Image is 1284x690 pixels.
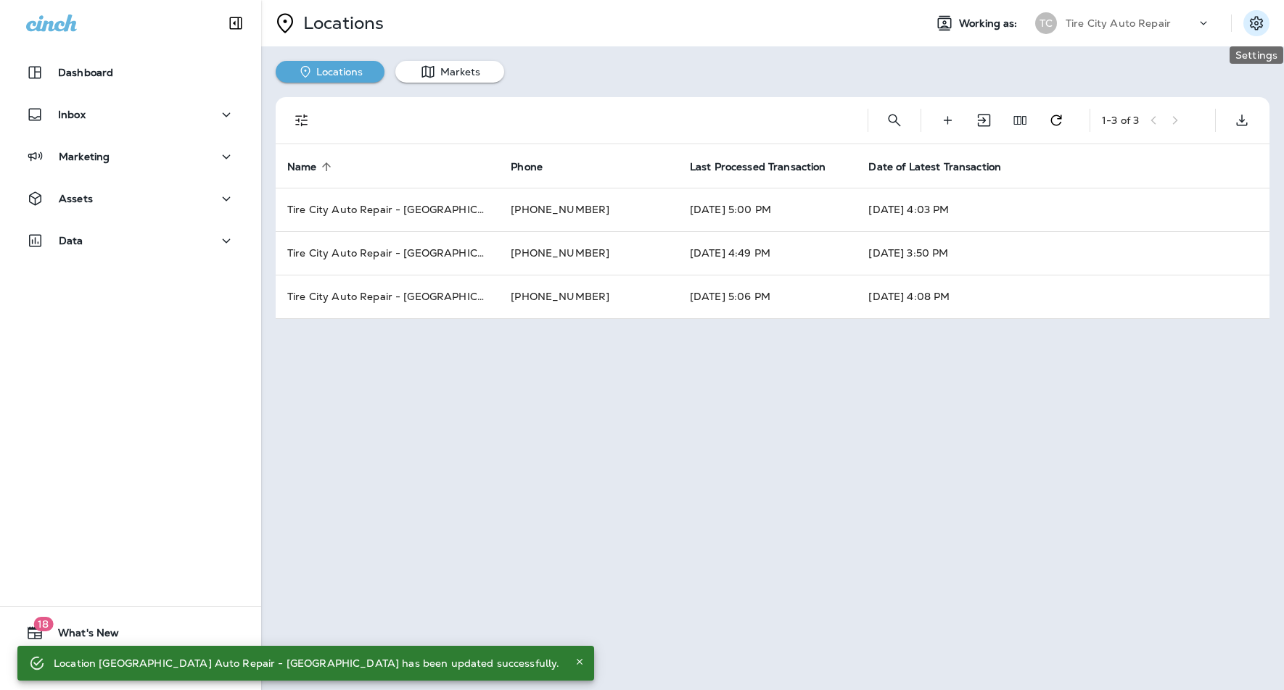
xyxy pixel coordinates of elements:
p: Tire City Auto Repair [1066,17,1171,29]
button: Search Locations [880,106,909,135]
div: Settings [1230,46,1283,64]
td: [PHONE_NUMBER] [499,188,678,231]
td: [PHONE_NUMBER] [499,231,678,275]
button: Collapse Sidebar [215,9,256,38]
span: Last Processed Transaction [690,161,826,173]
span: Last Processed Transaction [690,160,845,173]
span: Phone [511,161,543,173]
span: 18 [33,617,53,631]
td: Tire City Auto Repair - [GEOGRAPHIC_DATA] [276,275,499,318]
p: Marketing [59,151,110,162]
p: Dashboard [58,67,113,78]
td: [DATE] 5:06 PM [678,275,857,318]
button: Filters [287,106,316,135]
td: [DATE] 4:08 PM [857,275,1269,318]
span: Name [287,160,336,173]
button: Data [15,226,247,255]
p: Locations [297,12,384,34]
div: Location [GEOGRAPHIC_DATA] Auto Repair - [GEOGRAPHIC_DATA] has been updated successfully. [54,650,559,676]
button: Edit Fields [1005,106,1034,135]
p: Inbox [58,109,86,120]
div: TC [1035,12,1057,34]
span: What's New [44,627,119,644]
span: Refresh transaction statistics [1042,112,1071,125]
button: Import Locations [969,106,998,135]
span: Date of Latest Transaction [868,161,1001,173]
button: 18What's New [15,618,247,647]
span: Name [287,161,317,173]
td: [DATE] 4:49 PM [678,231,857,275]
button: Create Location [933,106,962,135]
button: Inbox [15,100,247,129]
td: [DATE] 3:50 PM [857,231,1269,275]
button: Support [15,653,247,682]
td: Tire City Auto Repair - [GEOGRAPHIC_DATA] [276,231,499,275]
td: [DATE] 4:03 PM [857,188,1269,231]
p: Data [59,235,83,246]
button: Marketing [15,142,247,171]
div: 1 - 3 of 3 [1102,115,1139,126]
button: Dashboard [15,58,247,87]
p: Assets [59,193,93,204]
button: Locations [276,61,384,83]
td: [DATE] 5:00 PM [678,188,857,231]
span: Phone [511,160,561,173]
span: Date of Latest Transaction [868,160,1020,173]
td: [PHONE_NUMBER] [499,275,678,318]
button: Assets [15,184,247,213]
button: Settings [1243,10,1269,36]
td: Tire City Auto Repair - [GEOGRAPHIC_DATA] [276,188,499,231]
button: Export as CSV [1227,106,1256,135]
span: Working as: [959,17,1021,30]
button: Markets [395,61,504,83]
button: Close [571,653,588,670]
